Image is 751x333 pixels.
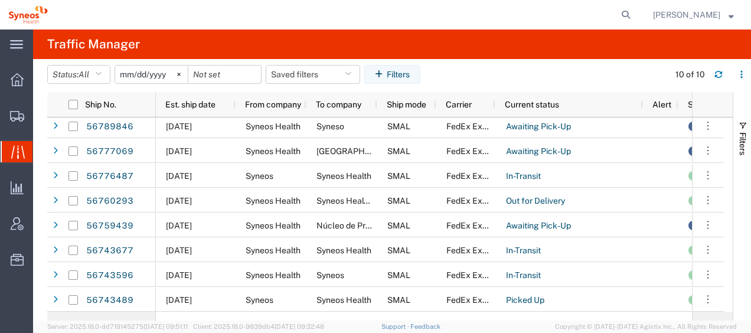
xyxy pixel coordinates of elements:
a: In-Transit [505,241,541,260]
a: 56743489 [86,291,134,310]
button: Status:All [47,65,110,84]
button: Saved filters [266,65,360,84]
span: Syneos Health [246,196,301,205]
img: logo [8,6,48,24]
span: Syneos [246,171,273,181]
span: Server: 2025.18.0-dd719145275 [47,323,188,330]
a: Out for Delivery [505,192,566,211]
span: To company [316,100,361,109]
a: Picked Up [505,291,545,310]
div: 10 of 10 [675,68,705,81]
input: Not set [115,66,188,83]
span: Syneos Health [246,270,301,280]
span: 09/10/2025 [166,196,192,205]
span: Igor Lopez Campayo [653,8,720,21]
span: SMAL [387,246,410,255]
span: Syneos [246,295,273,305]
span: Current status [505,100,559,109]
a: Awaiting Pick-Up [505,217,572,236]
span: Syneos Health [316,246,371,255]
a: In-Transit [505,266,541,285]
span: 09/09/2025 [166,295,192,305]
span: Syneos Health [246,246,301,255]
span: Alert [652,100,671,109]
span: FedEx Express [446,171,503,181]
span: Status [688,100,713,109]
span: SMAL [387,295,410,305]
a: 56760293 [86,192,134,211]
button: [PERSON_NAME] [652,8,734,22]
span: Syneos Health [316,171,371,181]
span: All [79,70,89,79]
span: From company [245,100,301,109]
span: FedEx Express [446,270,503,280]
button: Filters [364,65,420,84]
a: Awaiting Pick-Up [505,142,572,161]
span: 09/09/2025 [166,221,192,230]
span: Ship No. [85,100,116,109]
a: Support [381,323,411,330]
span: Syneos Health [246,122,301,131]
span: 09/11/2025 [166,146,192,156]
span: Syneos Health [246,146,301,156]
span: 09/11/2025 [166,122,192,131]
span: SMAL [387,270,410,280]
a: 56777069 [86,142,134,161]
span: Hospital Universitario Virgen de la Victoria [316,146,401,156]
span: Client: 2025.18.0-9839db4 [193,323,324,330]
span: [DATE] 09:32:48 [275,323,324,330]
span: Est. ship date [165,100,215,109]
span: Filters [738,132,747,155]
span: SMAL [387,146,410,156]
a: In-Transit [505,167,541,186]
span: Syneos Health [316,295,371,305]
span: FedEx Express [446,246,503,255]
a: 56759439 [86,217,134,236]
a: Feedback [410,323,440,330]
span: SMAL [387,221,410,230]
h4: Traffic Manager [47,30,140,59]
span: 09/08/2025 [166,246,192,255]
span: SMAL [387,196,410,205]
input: Not set [188,66,261,83]
span: Copyright © [DATE]-[DATE] Agistix Inc., All Rights Reserved [555,322,737,332]
span: Syneos Health [246,221,301,230]
span: Ship mode [387,100,426,109]
a: 56776487 [86,167,134,186]
span: Syneso [316,122,344,131]
span: Carrier [446,100,472,109]
a: 56743596 [86,266,134,285]
a: Awaiting Pick-Up [505,117,572,136]
span: FedEx Express [446,221,503,230]
span: FedEx Express [446,146,503,156]
span: FedEx Express [446,196,503,205]
span: Syneos [316,270,344,280]
span: 09/08/2025 [166,270,192,280]
span: SMAL [387,122,410,131]
span: Syneos Health Clinical Spain [316,196,488,205]
span: SMAL [387,171,410,181]
a: 56789846 [86,117,134,136]
span: [DATE] 09:51:11 [143,323,188,330]
span: FedEx Express [446,295,503,305]
a: 56743677 [86,241,134,260]
span: 09/11/2025 [166,171,192,181]
span: FedEx Express [446,122,503,131]
span: Núcleo de Prestações de Desemprego [316,221,462,230]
